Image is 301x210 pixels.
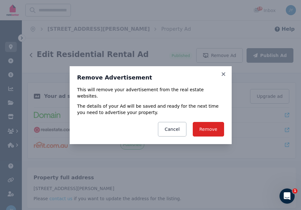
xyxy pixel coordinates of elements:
[279,188,295,204] iframe: Intercom live chat
[77,74,224,81] h3: Remove Advertisement
[193,122,224,137] button: Remove
[292,188,298,194] span: 1
[158,122,186,137] button: Cancel
[77,86,224,99] p: This will remove your advertisement from the real estate websites.
[77,103,224,116] p: The details of your Ad will be saved and ready for the next time you need to advertise your prope...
